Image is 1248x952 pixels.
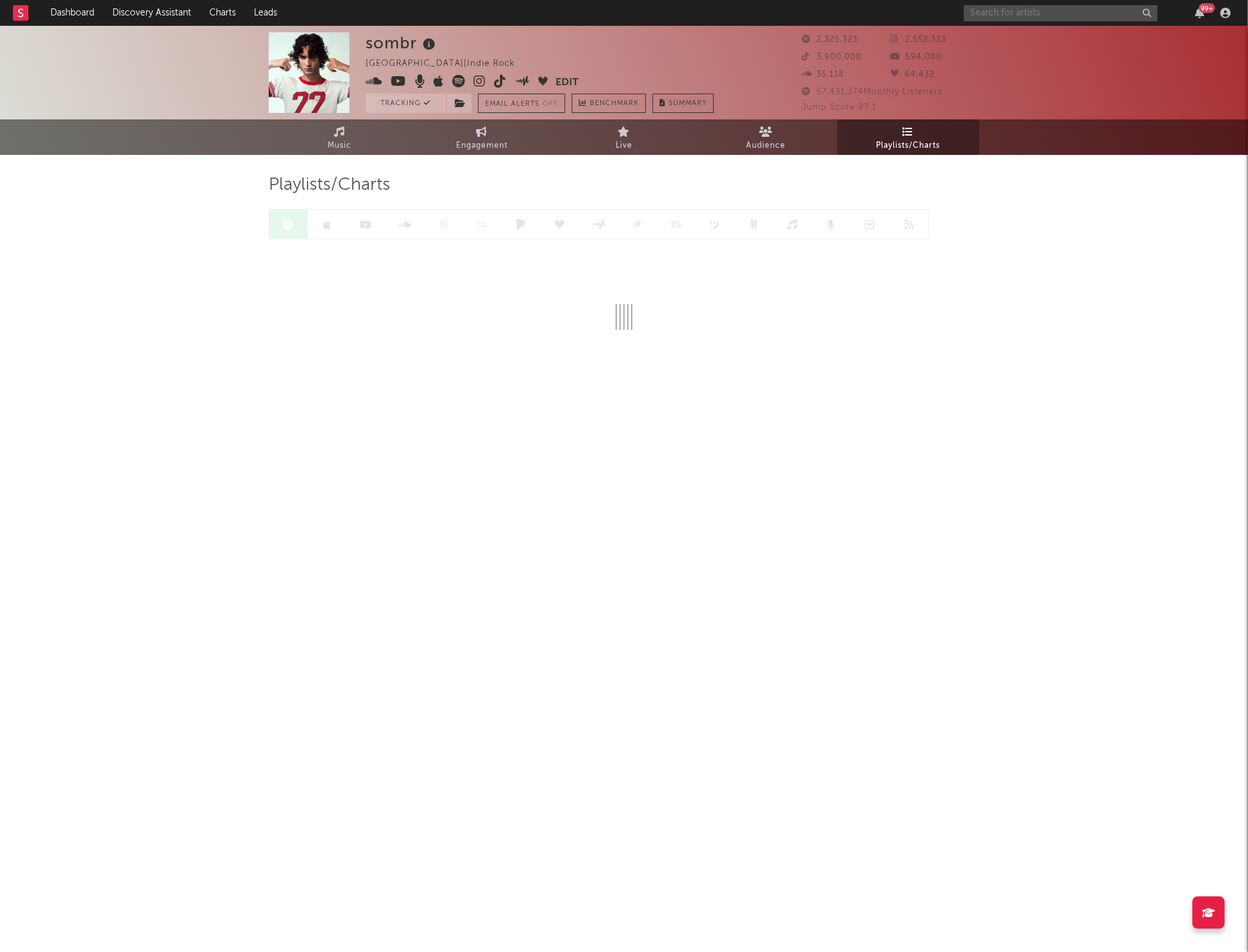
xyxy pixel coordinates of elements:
span: 2,325,323 [802,35,858,44]
div: [GEOGRAPHIC_DATA] | Indie Rock [366,56,530,72]
span: Summary [669,100,707,107]
button: Edit [556,75,579,91]
span: 3,900,000 [802,53,862,61]
span: Music [328,138,352,154]
span: Engagement [456,138,508,154]
span: 35,118 [802,70,844,79]
div: sombr [366,32,439,54]
span: Live [616,138,632,154]
em: Off [543,101,558,108]
span: Jump Score: 87.1 [802,103,877,112]
a: Music [269,119,411,155]
a: Live [553,119,695,155]
span: Playlists/Charts [269,177,390,193]
span: Audience [747,138,786,154]
span: Playlists/Charts [877,138,941,154]
span: 57,431,374 Monthly Listeners [802,88,942,96]
button: Email AlertsOff [478,94,565,113]
span: 2,552,333 [891,35,947,44]
div: 99 + [1199,3,1215,13]
a: Benchmark [572,94,646,113]
span: 64,432 [891,70,935,79]
a: Audience [695,119,837,155]
button: 99+ [1195,8,1204,18]
input: Search for artists [964,5,1158,21]
button: Summary [652,94,714,113]
a: Engagement [411,119,553,155]
span: 594,000 [891,53,942,61]
span: Benchmark [590,96,639,112]
a: Playlists/Charts [837,119,979,155]
button: Tracking [366,94,446,113]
